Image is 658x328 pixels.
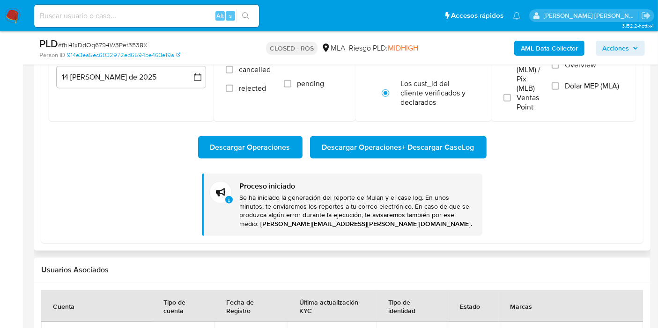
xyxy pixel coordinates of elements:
[39,36,58,51] b: PLD
[58,40,148,50] span: # fhi41xDdOq6794W3Pet3538X
[39,51,65,59] b: Person ID
[229,11,232,20] span: s
[41,265,643,275] h2: Usuarios Asociados
[388,43,418,53] span: MIDHIGH
[513,12,521,20] a: Notificaciones
[216,11,224,20] span: Alt
[236,9,255,22] button: search-icon
[602,41,629,56] span: Acciones
[641,11,651,21] a: Salir
[321,43,345,53] div: MLA
[349,43,418,53] span: Riesgo PLD:
[521,41,578,56] b: AML Data Collector
[67,51,180,59] a: 914e3ea5ec6032972ed6594be463e19a
[266,42,318,55] p: CLOSED - ROS
[34,10,259,22] input: Buscar usuario o caso...
[451,11,503,21] span: Accesos rápidos
[514,41,584,56] button: AML Data Collector
[622,22,653,29] span: 3.152.2-hotfix-1
[544,11,638,20] p: carlos.obholz@mercadolibre.com
[596,41,645,56] button: Acciones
